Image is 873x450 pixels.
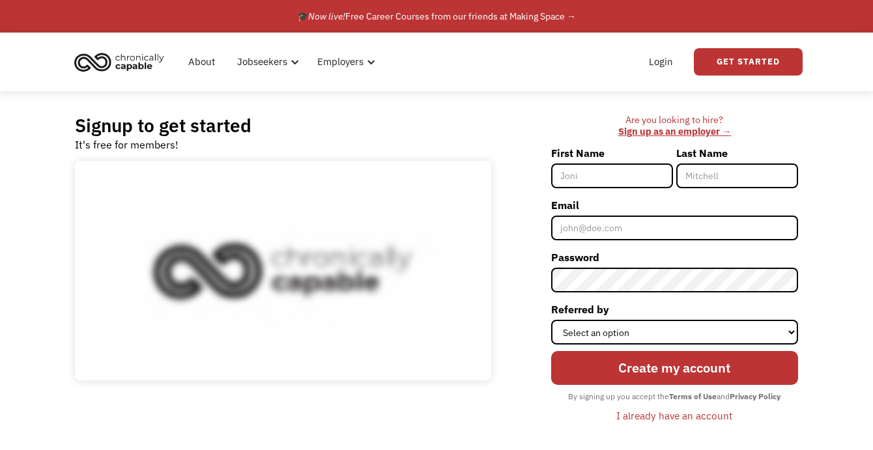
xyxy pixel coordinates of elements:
[75,137,179,152] div: It's free for members!
[237,54,287,70] div: Jobseekers
[551,216,798,240] input: john@doe.com
[607,404,742,427] a: I already have an account
[562,388,787,405] div: By signing up you accept the and
[317,54,364,70] div: Employers
[694,48,803,76] a: Get Started
[70,48,174,76] a: home
[669,391,717,401] strong: Terms of Use
[180,41,223,83] a: About
[551,195,798,216] label: Email
[308,10,345,22] em: Now live!
[618,125,731,137] a: Sign up as an employer →
[309,41,379,83] div: Employers
[75,114,251,137] h2: Signup to get started
[551,247,798,268] label: Password
[551,163,673,188] input: Joni
[551,299,798,320] label: Referred by
[297,8,576,24] div: 🎓 Free Career Courses from our friends at Making Space →
[551,114,798,138] div: Are you looking to hire? ‍
[551,351,798,385] input: Create my account
[641,41,681,83] a: Login
[730,391,780,401] strong: Privacy Policy
[616,408,732,423] div: I already have an account
[551,143,673,163] label: First Name
[676,163,798,188] input: Mitchell
[70,48,168,76] img: Chronically Capable logo
[551,143,798,427] form: Member-Signup-Form
[229,41,303,83] div: Jobseekers
[676,143,798,163] label: Last Name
